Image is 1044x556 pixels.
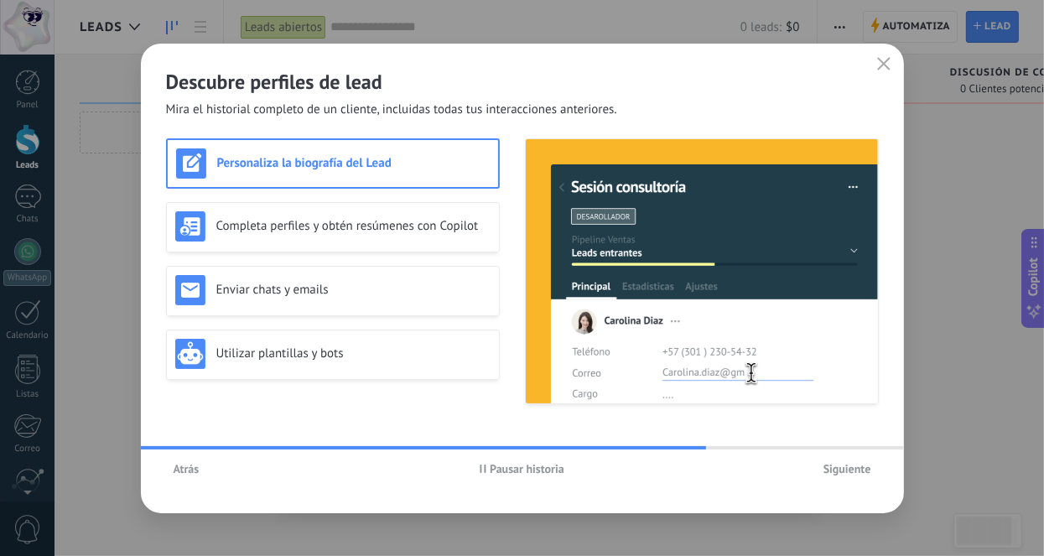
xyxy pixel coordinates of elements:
[217,155,490,171] h3: Personaliza la biografía del Lead
[174,463,200,475] span: Atrás
[166,101,617,118] span: Mira el historial completo de un cliente, incluidas todas tus interacciones anteriores.
[166,69,879,95] h2: Descubre perfiles de lead
[472,456,572,481] button: Pausar historia
[216,282,491,298] h3: Enviar chats y emails
[490,463,564,475] span: Pausar historia
[823,463,871,475] span: Siguiente
[216,346,491,361] h3: Utilizar plantillas y bots
[816,456,879,481] button: Siguiente
[216,218,491,234] h3: Completa perfiles y obtén resúmenes con Copilot
[166,456,207,481] button: Atrás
